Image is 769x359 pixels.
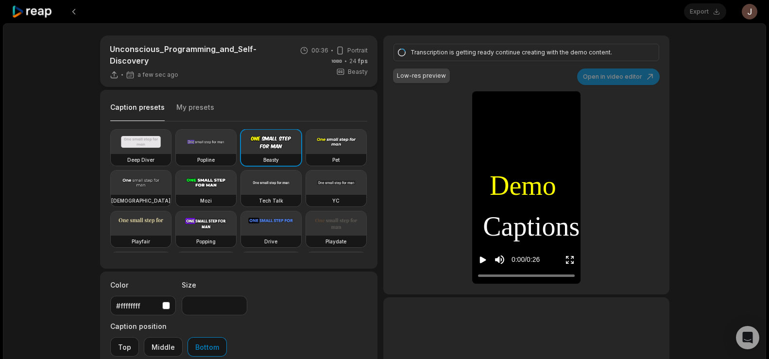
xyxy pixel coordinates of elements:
[132,238,150,245] h3: Playfair
[197,156,215,164] h3: Popline
[188,337,227,357] button: Bottom
[127,156,154,164] h3: Deep Diver
[200,197,212,205] h3: Mozi
[349,57,368,66] span: 24
[110,103,165,121] button: Caption presets
[182,280,247,290] label: Size
[397,71,446,80] div: Low-res preview
[494,254,506,266] button: Mute sound
[263,156,279,164] h3: Beasty
[490,165,556,206] span: Demo
[111,197,171,205] h3: [DEMOGRAPHIC_DATA]
[483,206,587,247] span: Captions:
[116,301,158,311] div: #ffffffff
[736,326,759,349] div: Open Intercom Messenger
[110,280,176,290] label: Color
[259,197,283,205] h3: Tech Talk
[110,43,288,67] p: Unconscious_Programming_and_Self-Discovery
[358,57,368,65] span: fps
[110,296,176,315] button: #ffffffff
[347,46,368,55] span: Portrait
[512,255,540,265] div: 0:00 / 0:26
[196,238,216,245] h3: Popping
[176,103,214,121] button: My presets
[311,46,328,55] span: 00:36
[325,238,346,245] h3: Playdate
[332,197,340,205] h3: YC
[332,156,340,164] h3: Pet
[110,337,139,357] button: Top
[565,251,575,269] button: Enter Fullscreen
[410,48,639,57] div: Transcription is getting ready continue creating with the demo content.
[137,71,178,79] span: a few sec ago
[110,321,227,331] label: Caption position
[478,251,488,269] button: Play video
[348,68,368,76] span: Beasty
[144,337,183,357] button: Middle
[264,238,277,245] h3: Drive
